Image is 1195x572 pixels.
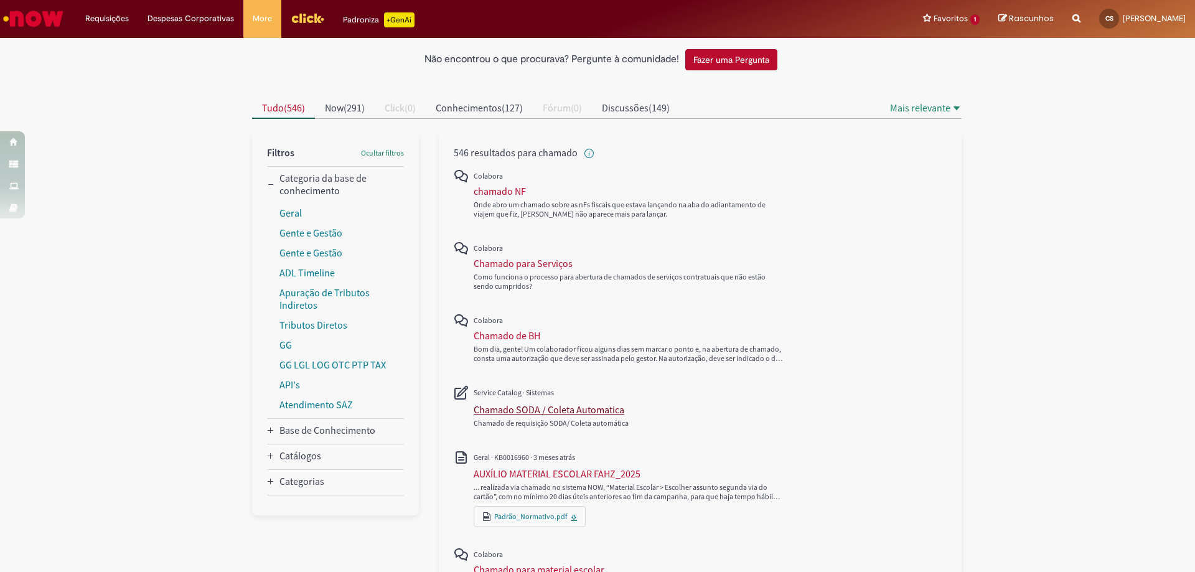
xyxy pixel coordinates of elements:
span: 1 [970,14,980,25]
h2: Não encontrou o que procurava? Pergunte à comunidade! [424,54,679,65]
a: Rascunhos [998,13,1054,25]
div: Padroniza [343,12,415,27]
img: ServiceNow [1,6,65,31]
span: [PERSON_NAME] [1123,13,1186,24]
span: Favoritos [934,12,968,25]
span: Rascunhos [1009,12,1054,24]
span: Despesas Corporativas [148,12,234,25]
span: Requisições [85,12,129,25]
span: More [253,12,272,25]
span: CS [1105,14,1113,22]
p: +GenAi [384,12,415,27]
button: Fazer uma Pergunta [685,49,777,70]
img: click_logo_yellow_360x200.png [291,9,324,27]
